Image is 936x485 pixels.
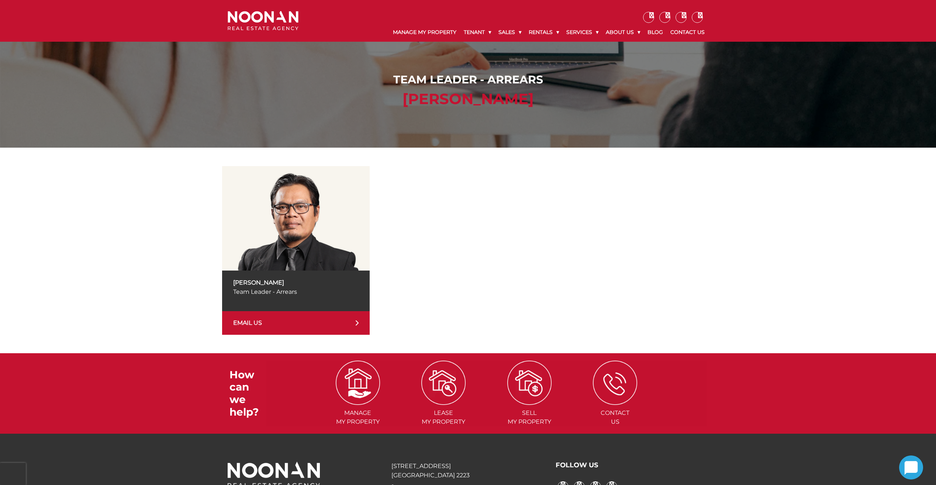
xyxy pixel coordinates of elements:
a: Sales [495,23,525,42]
a: ICONS Managemy Property [315,379,400,425]
h3: How can we help? [229,369,266,418]
img: ICONS [336,361,380,405]
a: Tenant [460,23,495,42]
a: Contact Us [667,23,708,42]
img: ICONS [593,361,637,405]
h1: Team Leader - Arrears [229,73,707,86]
h3: FOLLOW US [556,461,708,469]
a: Services [563,23,602,42]
a: EMAIL US [222,311,370,335]
a: Manage My Property [389,23,460,42]
p: [STREET_ADDRESS] [GEOGRAPHIC_DATA] 2223 [391,461,544,480]
img: Arvin Lorega [222,166,370,271]
a: ICONS ContactUs [573,379,657,425]
img: Noonan Real Estate Agency [228,11,298,31]
p: [PERSON_NAME] [233,278,359,287]
a: Blog [644,23,667,42]
span: Manage my Property [315,409,400,426]
h2: [PERSON_NAME] [229,90,707,108]
img: ICONS [421,361,466,405]
img: ICONS [507,361,552,405]
span: Contact Us [573,409,657,426]
span: Sell my Property [487,409,572,426]
span: Lease my Property [401,409,486,426]
a: ICONS Sellmy Property [487,379,572,425]
a: About Us [602,23,644,42]
a: ICONS Leasemy Property [401,379,486,425]
p: Team Leader - Arrears [233,287,359,296]
a: Rentals [525,23,563,42]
